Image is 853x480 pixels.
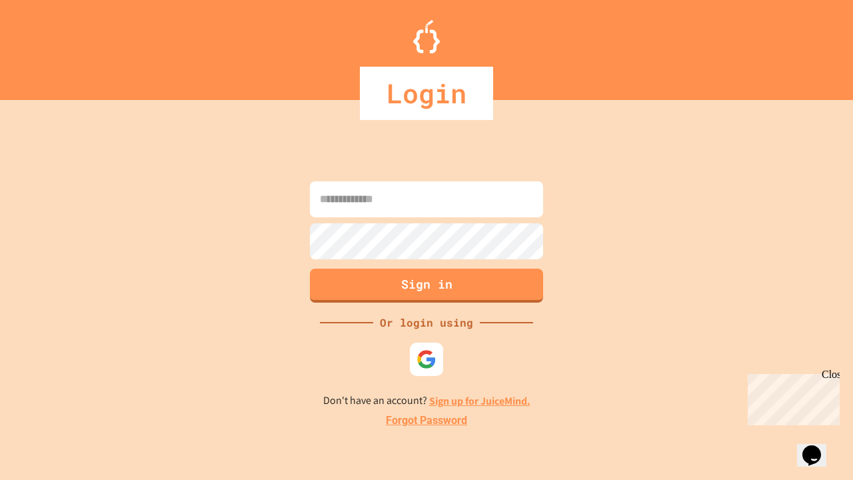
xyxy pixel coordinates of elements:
iframe: chat widget [797,427,840,467]
p: Don't have an account? [323,393,530,409]
a: Forgot Password [386,413,467,429]
iframe: chat widget [742,369,840,425]
div: Chat with us now!Close [5,5,92,85]
a: Sign up for JuiceMind. [429,394,530,408]
div: Login [360,67,493,120]
img: Logo.svg [413,20,440,53]
img: google-icon.svg [417,349,436,369]
button: Sign in [310,269,543,303]
div: Or login using [373,315,480,331]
